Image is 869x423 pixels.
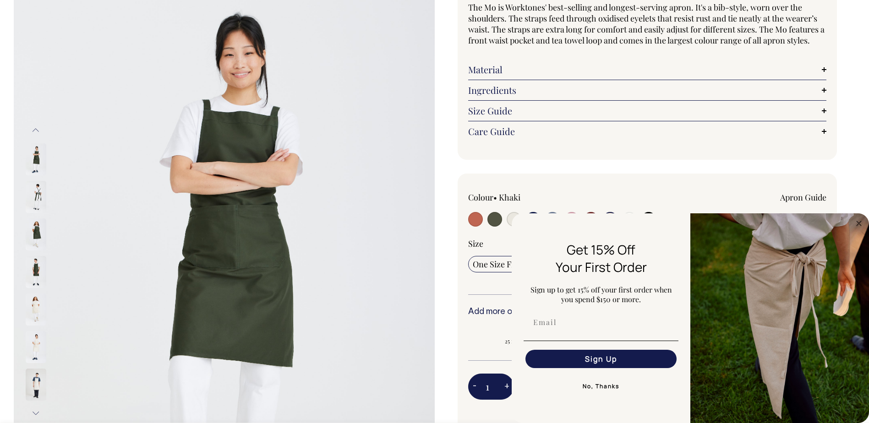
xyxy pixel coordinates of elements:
[26,369,46,401] img: natural
[26,256,46,288] img: olive
[525,350,677,368] button: Sign Up
[780,192,826,203] a: Apron Guide
[690,213,869,423] img: 5e34ad8f-4f05-4173-92a8-ea475ee49ac9.jpeg
[26,143,46,175] img: olive
[468,64,827,75] a: Material
[468,126,827,137] a: Care Guide
[853,218,864,229] button: Close dialog
[473,326,579,337] span: 5% OFF
[468,85,827,96] a: Ingredients
[493,192,497,203] span: •
[524,377,678,396] button: No, Thanks
[473,337,579,345] span: 25 more to apply
[468,192,612,203] div: Colour
[468,308,827,317] h6: Add more of this item or any of our other to save
[499,192,520,203] label: Khaki
[556,258,647,276] span: Your First Order
[567,241,635,258] span: Get 15% Off
[468,324,583,347] input: 5% OFF 25 more to apply
[468,2,825,46] span: The Mo is Worktones' best-selling and longest-serving apron. It's a bib-style, worn over the shou...
[26,293,46,325] img: natural
[500,378,514,396] button: +
[468,256,536,272] input: One Size Fits All
[473,259,531,270] span: One Size Fits All
[26,181,46,213] img: olive
[530,285,672,304] span: Sign up to get 15% off your first order when you spend $150 or more.
[468,238,827,249] div: Size
[512,213,869,423] div: FLYOUT Form
[29,120,43,141] button: Previous
[468,378,481,396] button: -
[26,331,46,363] img: natural
[525,313,677,331] input: Email
[468,105,827,116] a: Size Guide
[26,218,46,250] img: olive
